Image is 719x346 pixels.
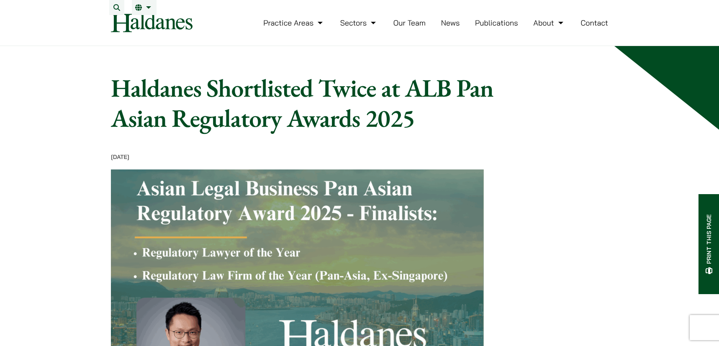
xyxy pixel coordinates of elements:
[580,18,608,28] a: Contact
[533,18,565,28] a: About
[475,18,518,28] a: Publications
[111,153,129,161] time: [DATE]
[263,18,325,28] a: Practice Areas
[441,18,460,28] a: News
[111,73,545,133] h1: Haldanes Shortlisted Twice at ALB Pan Asian Regulatory Awards 2025
[111,13,193,32] img: Logo of Haldanes
[135,4,153,11] a: EN
[340,18,378,28] a: Sectors
[393,18,426,28] a: Our Team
